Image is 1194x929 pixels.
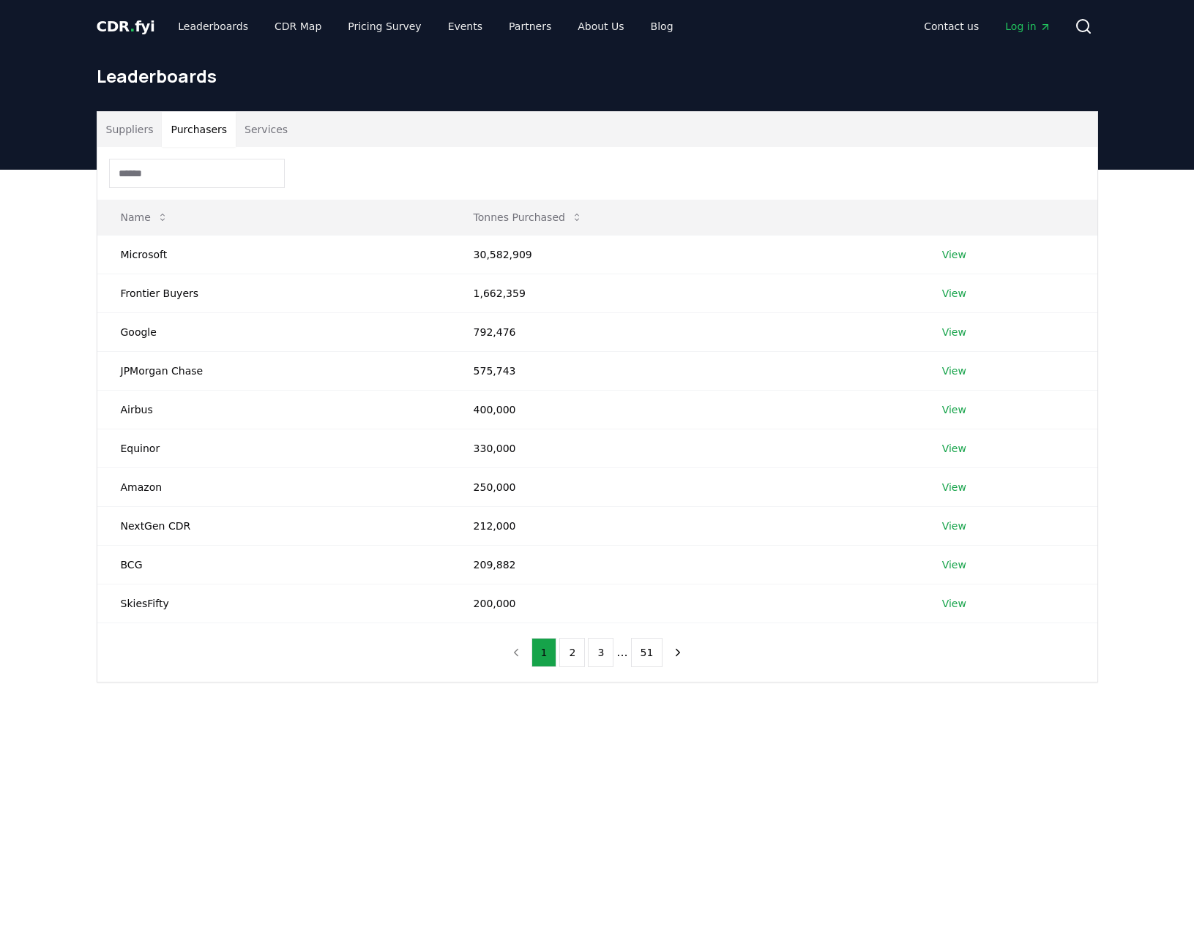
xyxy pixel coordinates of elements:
a: Blog [639,13,685,40]
td: BCG [97,545,450,584]
td: Equinor [97,429,450,467]
button: Services [236,112,296,147]
h1: Leaderboards [97,64,1098,88]
td: Microsoft [97,235,450,274]
a: View [942,247,966,262]
a: View [942,596,966,611]
td: Airbus [97,390,450,429]
a: View [942,519,966,533]
a: View [942,286,966,301]
td: Google [97,312,450,351]
td: 212,000 [450,506,919,545]
a: Leaderboards [166,13,260,40]
button: 1 [531,638,557,667]
button: 3 [588,638,613,667]
button: Name [109,203,180,232]
button: next page [665,638,690,667]
button: 2 [559,638,585,667]
a: View [942,402,966,417]
td: 330,000 [450,429,919,467]
nav: Main [166,13,684,40]
span: CDR fyi [97,18,155,35]
td: 209,882 [450,545,919,584]
button: Suppliers [97,112,163,147]
td: SkiesFifty [97,584,450,623]
a: About Us [566,13,635,40]
td: 30,582,909 [450,235,919,274]
a: Contact us [912,13,990,40]
td: JPMorgan Chase [97,351,450,390]
td: 792,476 [450,312,919,351]
a: View [942,480,966,494]
span: Log in [1005,19,1051,34]
a: Events [436,13,494,40]
a: View [942,557,966,572]
a: Log in [993,13,1062,40]
td: Amazon [97,467,450,506]
td: 250,000 [450,467,919,506]
td: 200,000 [450,584,919,623]
td: 1,662,359 [450,274,919,312]
td: Frontier Buyers [97,274,450,312]
li: ... [616,644,627,661]
span: . [130,18,135,35]
a: View [942,325,966,339]
a: Pricing Survey [336,13,433,40]
a: CDR.fyi [97,16,155,37]
a: CDR Map [263,13,333,40]
a: Partners [497,13,563,40]
button: Tonnes Purchased [462,203,594,232]
td: 575,743 [450,351,919,390]
td: NextGen CDR [97,506,450,545]
td: 400,000 [450,390,919,429]
button: 51 [631,638,663,667]
button: Purchasers [162,112,236,147]
a: View [942,441,966,456]
nav: Main [912,13,1062,40]
a: View [942,364,966,378]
